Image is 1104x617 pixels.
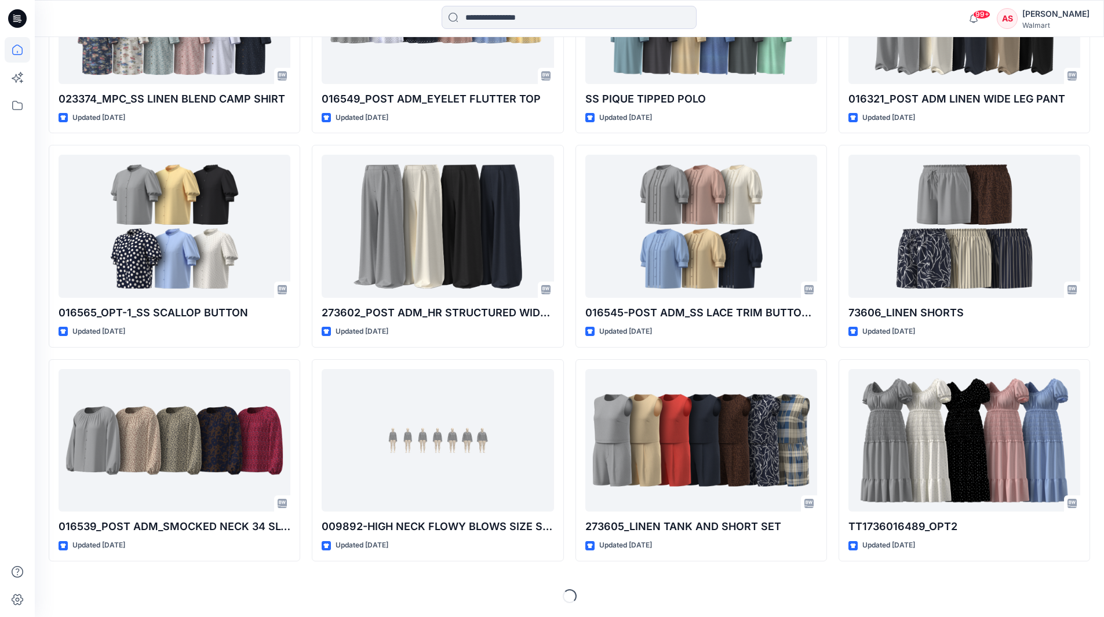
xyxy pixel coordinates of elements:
[322,305,553,321] p: 273602_POST ADM_HR STRUCTURED WIDE LEG LINEN PANTS
[336,112,388,124] p: Updated [DATE]
[585,305,817,321] p: 016545-POST ADM_SS LACE TRIM BUTTON DOWN TOP
[848,369,1080,512] a: TT1736016489_OPT2
[322,91,553,107] p: 016549_POST ADM_EYELET FLUTTER TOP
[59,91,290,107] p: 023374_MPC_SS LINEN BLEND CAMP SHIRT
[59,369,290,512] a: 016539_POST ADM_SMOCKED NECK 34 SLV TOP
[862,539,915,552] p: Updated [DATE]
[997,8,1018,29] div: AS
[322,155,553,298] a: 273602_POST ADM_HR STRUCTURED WIDE LEG LINEN PANTS
[848,91,1080,107] p: 016321_POST ADM LINEN WIDE LEG PANT
[848,155,1080,298] a: 73606_LINEN SHORTS
[72,112,125,124] p: Updated [DATE]
[599,539,652,552] p: Updated [DATE]
[585,519,817,535] p: 273605_LINEN TANK AND SHORT SET
[59,155,290,298] a: 016565_OPT-1_SS SCALLOP BUTTON
[862,326,915,338] p: Updated [DATE]
[322,519,553,535] p: 009892-HIGH NECK FLOWY BLOWS SIZE SET [[DATE]]
[59,519,290,535] p: 016539_POST ADM_SMOCKED NECK 34 SLV TOP
[59,305,290,321] p: 016565_OPT-1_SS SCALLOP BUTTON
[336,539,388,552] p: Updated [DATE]
[336,326,388,338] p: Updated [DATE]
[599,326,652,338] p: Updated [DATE]
[585,155,817,298] a: 016545-POST ADM_SS LACE TRIM BUTTON DOWN TOP
[72,326,125,338] p: Updated [DATE]
[322,369,553,512] a: 009892-HIGH NECK FLOWY BLOWS SIZE SET [14-02-25]
[973,10,990,19] span: 99+
[599,112,652,124] p: Updated [DATE]
[585,91,817,107] p: SS PIQUE TIPPED POLO
[72,539,125,552] p: Updated [DATE]
[848,519,1080,535] p: TT1736016489_OPT2
[862,112,915,124] p: Updated [DATE]
[1022,7,1090,21] div: [PERSON_NAME]
[848,305,1080,321] p: 73606_LINEN SHORTS
[1022,21,1090,30] div: Walmart
[585,369,817,512] a: 273605_LINEN TANK AND SHORT SET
